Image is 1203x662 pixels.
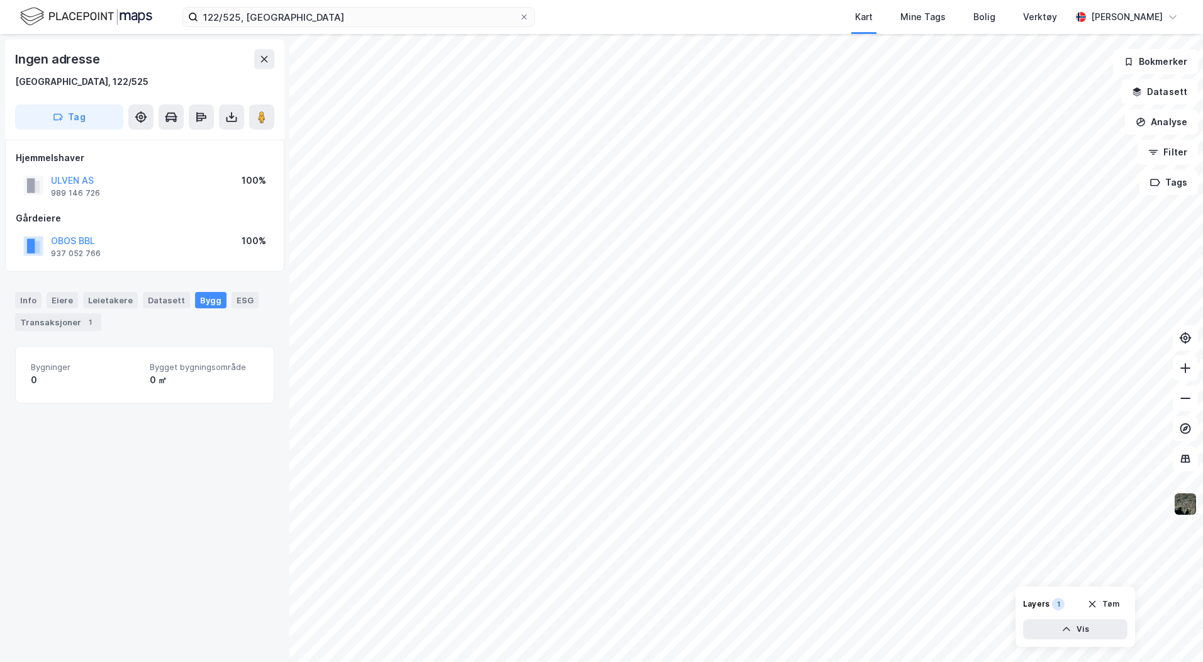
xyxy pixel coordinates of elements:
div: Info [15,292,42,308]
input: Søk på adresse, matrikkel, gårdeiere, leietakere eller personer [198,8,519,26]
div: Bolig [973,9,995,25]
div: Gårdeiere [16,211,274,226]
div: Leietakere [83,292,138,308]
iframe: Chat Widget [1140,602,1203,662]
div: [GEOGRAPHIC_DATA], 122/525 [15,74,148,89]
button: Vis [1023,619,1127,639]
button: Tags [1139,170,1198,195]
div: 0 [31,373,140,388]
img: 9k= [1173,492,1197,516]
div: Bygg [195,292,227,308]
div: Eiere [47,292,78,308]
div: 1 [84,316,96,328]
div: 989 146 726 [51,188,100,198]
img: logo.f888ab2527a4732fd821a326f86c7f29.svg [20,6,152,28]
div: 0 ㎡ [150,373,259,388]
button: Bokmerker [1113,49,1198,74]
div: Transaksjoner [15,313,101,331]
div: ESG [232,292,259,308]
div: 100% [242,173,266,188]
div: Layers [1023,599,1049,609]
div: Verktøy [1023,9,1057,25]
div: Mine Tags [900,9,946,25]
div: [PERSON_NAME] [1091,9,1163,25]
div: Datasett [143,292,190,308]
div: 937 052 766 [51,249,101,259]
div: Kontrollprogram for chat [1140,602,1203,662]
div: Hjemmelshaver [16,150,274,165]
div: Kart [855,9,873,25]
button: Tøm [1079,594,1127,614]
button: Filter [1138,140,1198,165]
div: 100% [242,233,266,249]
button: Tag [15,104,123,130]
button: Analyse [1125,109,1198,135]
button: Datasett [1121,79,1198,104]
span: Bygget bygningsområde [150,362,259,373]
div: Ingen adresse [15,49,102,69]
span: Bygninger [31,362,140,373]
div: 1 [1052,598,1065,610]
